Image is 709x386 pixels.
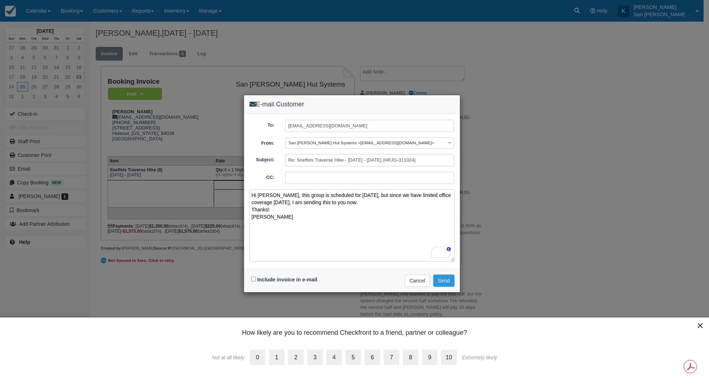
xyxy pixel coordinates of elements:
[212,355,244,360] div: Not at all likely
[441,350,457,365] label: 10
[288,140,434,145] span: San [PERSON_NAME] Hut Systems <[EMAIL_ADDRESS][DOMAIN_NAME]>
[462,355,497,360] div: Extremely likely
[433,275,454,287] button: Send
[11,328,698,341] div: How likely are you to recommend Checkfront to a friend, partner or colleague?
[384,350,399,365] label: 7
[250,350,265,365] label: 0
[403,350,418,365] label: 8
[269,350,284,365] label: 1
[326,350,342,365] label: 4
[288,350,304,365] label: 2
[249,101,454,108] h4: E-mail Customer
[365,350,380,365] label: 6
[244,154,280,163] label: Subject:
[405,275,430,287] button: Cancel
[697,320,704,331] button: Close
[345,350,361,365] label: 5
[249,189,454,262] textarea: To enrich screen reader interactions, please activate Accessibility in Grammarly extension settings
[244,137,280,147] label: From:
[307,350,323,365] label: 3
[244,119,280,129] label: To:
[422,350,438,365] label: 9
[257,277,317,282] label: Include invoice in e-mail
[244,172,280,181] label: CC:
